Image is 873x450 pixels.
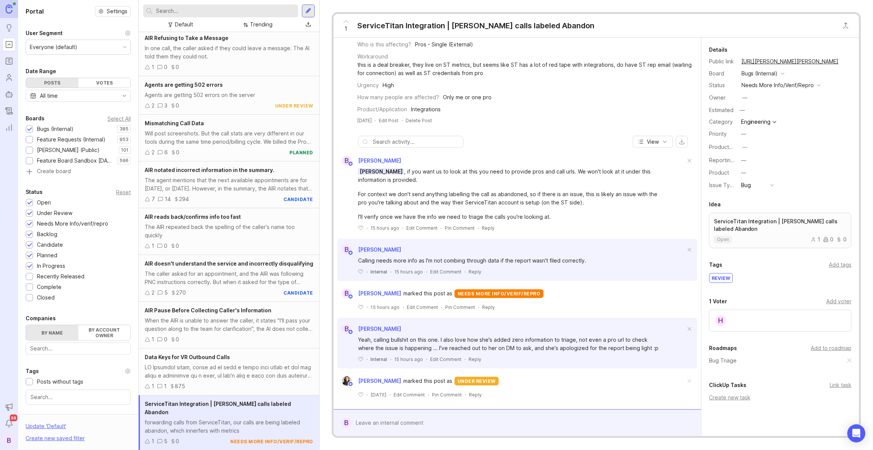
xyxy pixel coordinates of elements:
[30,344,126,353] input: Search...
[37,157,113,165] div: Feature Board Sandbox [DATE]
[176,437,179,445] div: 0
[394,356,423,362] span: 15 hours ago
[709,182,737,188] label: Issue Type
[676,136,688,148] button: export comments
[357,20,594,31] div: ServiceTitan Integration | [PERSON_NAME] calls labeled Abandon
[811,237,820,242] div: 1
[275,103,313,109] div: under review
[357,93,439,101] div: How many people are affected?
[358,157,401,164] span: [PERSON_NAME]
[145,260,313,267] span: AIR doesn't understand the service and incorrectly disqualifying
[445,225,475,231] div: Pin Comment
[2,121,16,134] a: Reporting
[709,381,746,390] div: ClickUp Tasks
[37,125,74,133] div: Bugs (Internal)
[2,400,16,414] button: Announcements
[152,195,155,203] div: 7
[37,220,108,228] div: Needs More Info/verif/repro
[357,52,388,61] div: Workaround
[337,376,403,386] a: Ysabelle Eugenio[PERSON_NAME]
[358,213,660,221] div: I'll verify once we have the info we need to triage the calls you're looking at.
[164,101,167,110] div: 3
[357,61,692,77] div: this is a deal breaker, they live on ST metrics, but seems like ST has a lot of red tape with int...
[811,344,852,352] div: Add to roadmap
[145,167,274,173] span: AIR notated incorrect information in the summary.
[348,161,354,167] img: member badge
[342,418,351,428] div: B
[428,392,429,398] div: ·
[337,289,403,298] a: B[PERSON_NAME]
[145,129,313,146] div: Will post screenshots. But the call stats are very different in our tools during the same time pe...
[145,81,223,88] span: Agents are getting 502 errors
[709,344,737,353] div: Roadmaps
[37,293,55,302] div: Closed
[37,198,51,207] div: Open
[357,105,407,114] div: Product/Application
[465,392,466,398] div: ·
[107,117,131,121] div: Select All
[826,297,852,306] div: Add voter
[145,223,313,240] div: The AIR repeated back the spelling of the caller's name too quickly
[152,335,154,344] div: 1
[709,356,737,365] a: Bug Triage
[371,225,399,231] span: 15 hours ago
[37,146,100,154] div: [PERSON_NAME] (Public)
[469,269,481,275] div: Reply
[383,81,394,89] div: High
[290,149,314,156] div: planned
[2,433,16,447] button: B
[37,251,57,260] div: Planned
[709,94,735,102] div: Owner
[375,117,376,124] div: ·
[139,349,319,395] a: Data Keys for VR Outbound CallsLO Ipsumdol sitam, conse ad el sedd e tempo inci utlab et dol mag ...
[709,45,727,54] div: Details
[175,20,193,29] div: Default
[26,7,44,16] h1: Portal
[357,117,372,124] a: [DATE]
[358,190,660,207] div: For context we don't send anything labelling the call as abandoned, so if there is an issue, this...
[2,88,16,101] a: Autopilot
[26,325,78,340] label: By name
[139,29,319,76] a: AIR Refusing to Take a MessageIn one call, the caller asked if they could leave a message. The AI...
[37,262,65,270] div: In Progress
[401,117,403,124] div: ·
[139,161,319,208] a: AIR notated incorrect information in the summary.The agent mentions that the next available appoi...
[740,142,750,152] button: ProductboardID
[482,304,495,310] div: Reply
[10,415,17,421] span: 99
[390,356,391,362] div: ·
[445,304,475,310] div: Pin Comment
[26,422,66,434] div: Update ' Default '
[464,356,466,362] div: ·
[403,377,452,385] span: marked this post as
[139,115,319,161] a: Mismatching Call DataWill post screenshots. But the call stats are very different in our tools du...
[371,304,400,310] span: 15 hours ago
[152,148,155,157] div: 2
[152,242,154,250] div: 1
[2,54,16,68] a: Roadmaps
[407,304,438,310] div: Edit Comment
[709,200,721,209] div: Idea
[145,354,230,360] span: Data Keys for VR Outbound Calls
[464,269,466,275] div: ·
[647,138,659,146] span: View
[469,392,482,398] div: Reply
[26,114,44,123] div: Boards
[164,148,168,157] div: 6
[478,225,479,231] div: ·
[26,29,63,38] div: User Segment
[348,381,354,387] img: member badge
[357,40,411,49] div: Who is this affecting?
[342,376,352,386] img: Ysabelle Eugenio
[443,93,492,101] div: Only me or one pro
[403,289,452,298] span: marked this post as
[164,289,168,297] div: 5
[709,69,735,78] div: Board
[394,269,423,275] span: 15 hours ago
[430,356,461,362] div: Edit Comment
[371,392,386,398] span: [DATE]
[37,241,63,249] div: Candidate
[164,382,167,390] div: 1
